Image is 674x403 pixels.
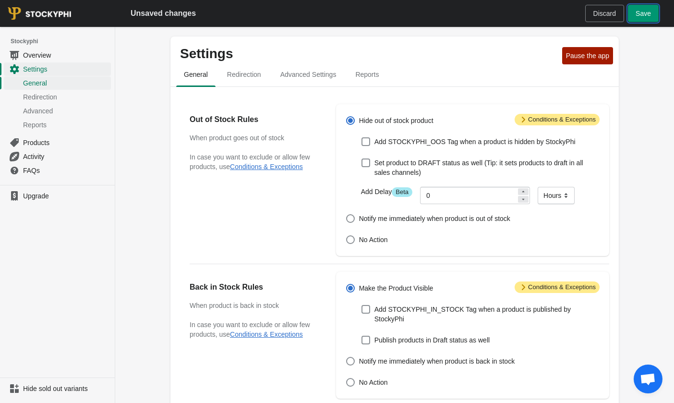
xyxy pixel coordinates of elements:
[359,235,388,244] span: No Action
[359,283,433,293] span: Make the Product Visible
[374,335,490,345] span: Publish products in Draft status as well
[176,66,216,83] span: General
[4,163,111,177] a: FAQs
[4,118,111,132] a: Reports
[562,47,613,64] button: Pause the app
[585,5,624,22] button: Discard
[634,365,662,393] a: Open chat
[230,330,303,338] button: Conditions & Exceptions
[515,114,600,125] span: Conditions & Exceptions
[23,64,109,74] span: Settings
[4,62,111,76] a: Settings
[217,62,271,87] button: redirection
[131,8,196,19] h2: Unsaved changes
[4,48,111,62] a: Overview
[4,149,111,163] a: Activity
[23,191,109,201] span: Upgrade
[230,163,303,171] button: Conditions & Exceptions
[23,106,109,116] span: Advanced
[23,166,109,175] span: FAQs
[190,320,317,339] p: In case you want to exclude or allow few products, use
[359,214,510,223] span: Notify me immediately when product is out of stock
[636,10,651,17] span: Save
[180,46,558,61] p: Settings
[190,281,317,293] h2: Back in Stock Rules
[359,116,433,125] span: Hide out of stock product
[23,138,109,147] span: Products
[359,378,388,387] span: No Action
[271,62,346,87] button: Advanced settings
[348,66,386,83] span: Reports
[374,305,600,324] span: Add STOCKYPHI_IN_STOCK Tag when a product is published by StockyPhi
[23,384,109,393] span: Hide sold out variants
[11,37,115,46] span: Stockyphi
[4,76,111,90] a: General
[374,137,576,147] span: Add STOCKYPHI_OOS Tag when a product is hidden by StockyPhi
[174,62,217,87] button: general
[23,152,109,161] span: Activity
[374,158,600,177] span: Set product to DRAFT status as well (Tip: it sets products to draft in all sales channels)
[628,5,659,22] button: Save
[190,301,317,310] h3: When product is back in stock
[593,10,616,17] span: Discard
[23,120,109,130] span: Reports
[23,92,109,102] span: Redirection
[4,104,111,118] a: Advanced
[190,152,317,171] p: In case you want to exclude or allow few products, use
[4,135,111,149] a: Products
[359,356,515,366] span: Notify me immediately when product is back in stock
[190,133,317,143] h3: When product goes out of stock
[23,78,109,88] span: General
[23,50,109,60] span: Overview
[4,189,111,203] a: Upgrade
[515,281,600,293] span: Conditions & Exceptions
[392,187,412,197] span: Beta
[4,90,111,104] a: Redirection
[346,62,388,87] button: reports
[361,187,412,197] label: Add Delay
[190,114,317,125] h2: Out of Stock Rules
[4,382,111,395] a: Hide sold out variants
[219,66,269,83] span: Redirection
[273,66,344,83] span: Advanced Settings
[566,52,609,60] span: Pause the app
